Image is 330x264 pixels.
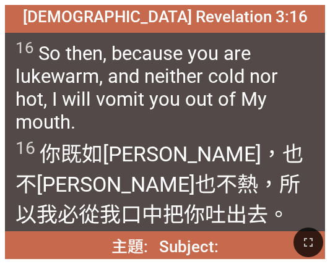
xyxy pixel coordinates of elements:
[100,202,289,227] wg1537: 我
[15,142,303,227] wg3754: 如[PERSON_NAME]
[15,172,300,227] wg3777: [PERSON_NAME]
[15,138,35,158] sup: 16
[163,202,289,227] wg4750: 把你
[15,142,303,227] wg5513: ，也不
[79,202,289,227] wg3195: 從
[205,202,289,227] wg4571: 吐出去
[15,38,315,134] span: So then, because you are lukewarm, and neither cold nor hot, I will vomit you out of My mouth.
[268,202,289,227] wg1692: 。
[15,137,315,228] span: 你既
[121,202,289,227] wg3450: 口中
[15,38,34,57] sup: 16
[23,7,308,26] span: [DEMOGRAPHIC_DATA] Revelation 3:16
